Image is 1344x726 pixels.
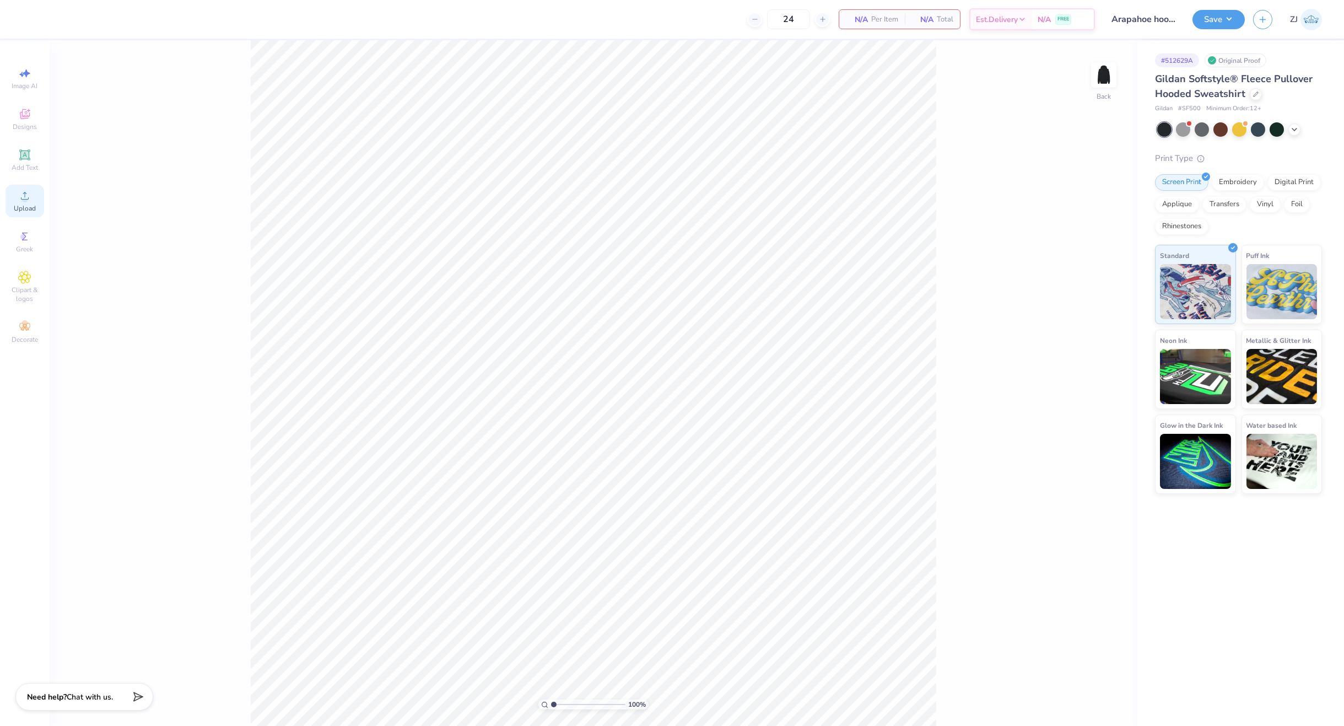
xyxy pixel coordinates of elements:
[1206,104,1261,114] span: Minimum Order: 12 +
[871,14,898,25] span: Per Item
[1205,53,1266,67] div: Original Proof
[1093,64,1115,86] img: Back
[976,14,1018,25] span: Est. Delivery
[767,9,810,29] input: – –
[1038,14,1051,25] span: N/A
[1155,53,1199,67] div: # 512629A
[1160,264,1231,319] img: Standard
[1155,174,1208,191] div: Screen Print
[17,245,34,254] span: Greek
[1267,174,1321,191] div: Digital Print
[846,14,868,25] span: N/A
[1250,196,1281,213] div: Vinyl
[1155,196,1199,213] div: Applique
[67,692,113,702] span: Chat with us.
[1155,72,1313,100] span: Gildan Softstyle® Fleece Pullover Hooded Sweatshirt
[911,14,933,25] span: N/A
[12,82,38,90] span: Image AI
[1246,250,1270,261] span: Puff Ink
[1103,8,1184,30] input: Untitled Design
[1300,9,1322,30] img: Zhor Junavee Antocan
[13,122,37,131] span: Designs
[1155,104,1173,114] span: Gildan
[1178,104,1201,114] span: # SF500
[12,163,38,172] span: Add Text
[12,335,38,344] span: Decorate
[1160,335,1187,346] span: Neon Ink
[628,700,646,709] span: 100 %
[1246,335,1311,346] span: Metallic & Glitter Ink
[1160,434,1231,489] img: Glow in the Dark Ink
[1212,174,1264,191] div: Embroidery
[6,286,44,303] span: Clipart & logos
[1160,349,1231,404] img: Neon Ink
[1246,264,1318,319] img: Puff Ink
[1155,218,1208,235] div: Rhinestones
[1284,196,1310,213] div: Foil
[27,692,67,702] strong: Need help?
[1160,420,1223,431] span: Glow in the Dark Ink
[1155,152,1322,165] div: Print Type
[1057,15,1069,23] span: FREE
[1290,9,1322,30] a: ZJ
[1202,196,1246,213] div: Transfers
[1097,92,1111,101] div: Back
[14,204,36,213] span: Upload
[1192,10,1245,29] button: Save
[1160,250,1189,261] span: Standard
[937,14,953,25] span: Total
[1246,434,1318,489] img: Water based Ink
[1246,420,1297,431] span: Water based Ink
[1290,13,1298,26] span: ZJ
[1246,349,1318,404] img: Metallic & Glitter Ink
